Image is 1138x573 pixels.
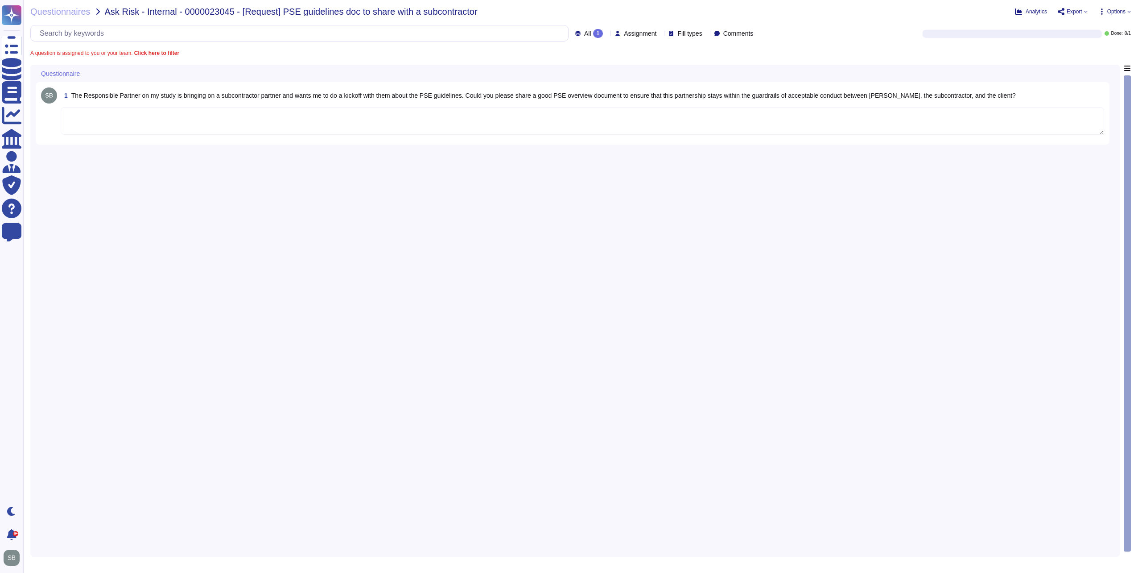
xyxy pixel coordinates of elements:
span: Assignment [624,30,656,37]
span: Options [1107,9,1126,14]
span: Analytics [1026,9,1047,14]
span: Fill types [677,30,702,37]
b: Click here to filter [132,50,179,56]
span: All [584,30,591,37]
div: 9+ [13,531,18,536]
img: user [41,87,57,104]
span: A question is assigned to you or your team. [30,50,179,56]
span: Questionnaire [41,71,80,77]
span: Export [1067,9,1082,14]
div: 1 [593,29,603,38]
button: user [2,548,26,568]
span: 1 [61,92,68,99]
span: Done: [1111,31,1123,36]
span: Questionnaires [30,7,91,16]
img: user [4,550,20,566]
span: Comments [723,30,754,37]
span: Ask Risk - Internal - 0000023045 - [Request] PSE guidelines doc to share with a subcontractor [105,7,478,16]
span: 0 / 1 [1125,31,1131,36]
button: Analytics [1015,8,1047,15]
input: Search by keywords [35,25,568,41]
span: The Responsible Partner on my study is bringing on a subcontractor partner and wants me to do a k... [71,92,1016,99]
